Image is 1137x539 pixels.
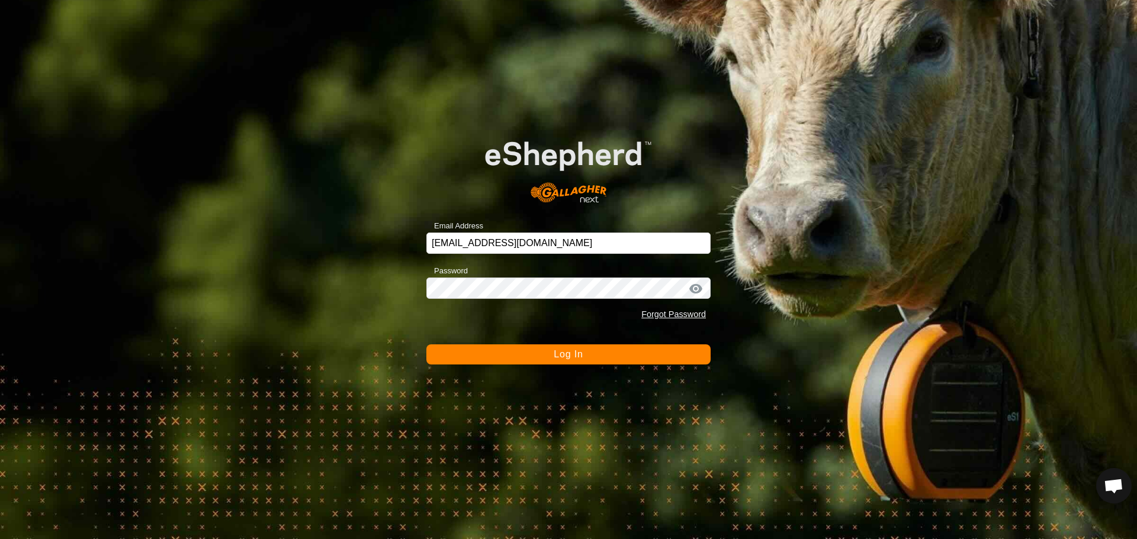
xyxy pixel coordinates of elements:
label: Email Address [426,220,483,232]
div: Open chat [1096,468,1132,504]
a: Forgot Password [641,309,706,319]
span: Log In [554,349,583,359]
button: Log In [426,344,711,364]
input: Email Address [426,233,711,254]
img: E-shepherd Logo [455,118,682,215]
label: Password [426,265,468,277]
